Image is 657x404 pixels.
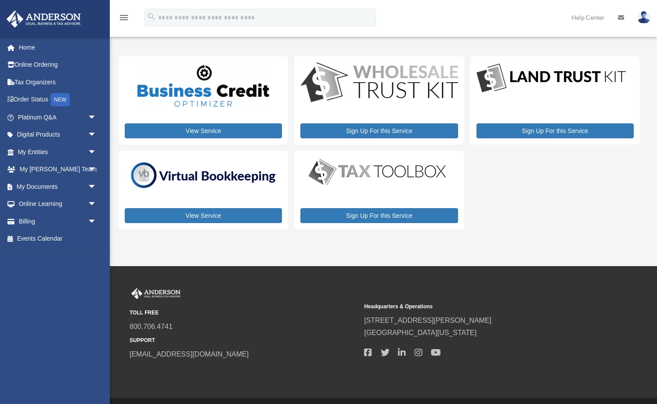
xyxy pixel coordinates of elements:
img: taxtoolbox_new-1.webp [300,157,454,188]
img: LandTrust_lgo-1.jpg [477,62,626,94]
a: Sign Up For this Service [477,123,634,138]
a: My Entitiesarrow_drop_down [6,143,110,161]
img: User Pic [637,11,650,24]
a: Platinum Q&Aarrow_drop_down [6,108,110,126]
small: TOLL FREE [130,308,358,317]
span: arrow_drop_down [88,178,105,196]
a: 800.706.4741 [130,323,173,330]
span: arrow_drop_down [88,126,105,144]
a: [GEOGRAPHIC_DATA][US_STATE] [364,329,477,336]
a: My [PERSON_NAME] Teamarrow_drop_down [6,161,110,178]
span: arrow_drop_down [88,161,105,179]
span: arrow_drop_down [88,108,105,126]
img: WS-Trust-Kit-lgo-1.jpg [300,62,458,104]
a: Home [6,39,110,56]
span: arrow_drop_down [88,195,105,213]
a: My Documentsarrow_drop_down [6,178,110,195]
a: menu [119,15,129,23]
a: Tax Organizers [6,73,110,91]
a: Digital Productsarrow_drop_down [6,126,105,144]
a: View Service [125,123,282,138]
span: arrow_drop_down [88,213,105,231]
a: Sign Up For this Service [300,208,458,223]
img: Anderson Advisors Platinum Portal [4,11,83,28]
i: search [147,12,156,22]
a: Sign Up For this Service [300,123,458,138]
a: Order StatusNEW [6,91,110,109]
a: [EMAIL_ADDRESS][DOMAIN_NAME] [130,350,249,358]
a: Online Ordering [6,56,110,74]
div: NEW [51,93,70,106]
a: [STREET_ADDRESS][PERSON_NAME] [364,317,491,324]
a: Events Calendar [6,230,110,248]
span: arrow_drop_down [88,143,105,161]
small: SUPPORT [130,336,358,345]
a: View Service [125,208,282,223]
img: Anderson Advisors Platinum Portal [130,288,182,299]
small: Headquarters & Operations [364,302,592,311]
a: Online Learningarrow_drop_down [6,195,110,213]
a: Billingarrow_drop_down [6,213,110,230]
i: menu [119,12,129,23]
